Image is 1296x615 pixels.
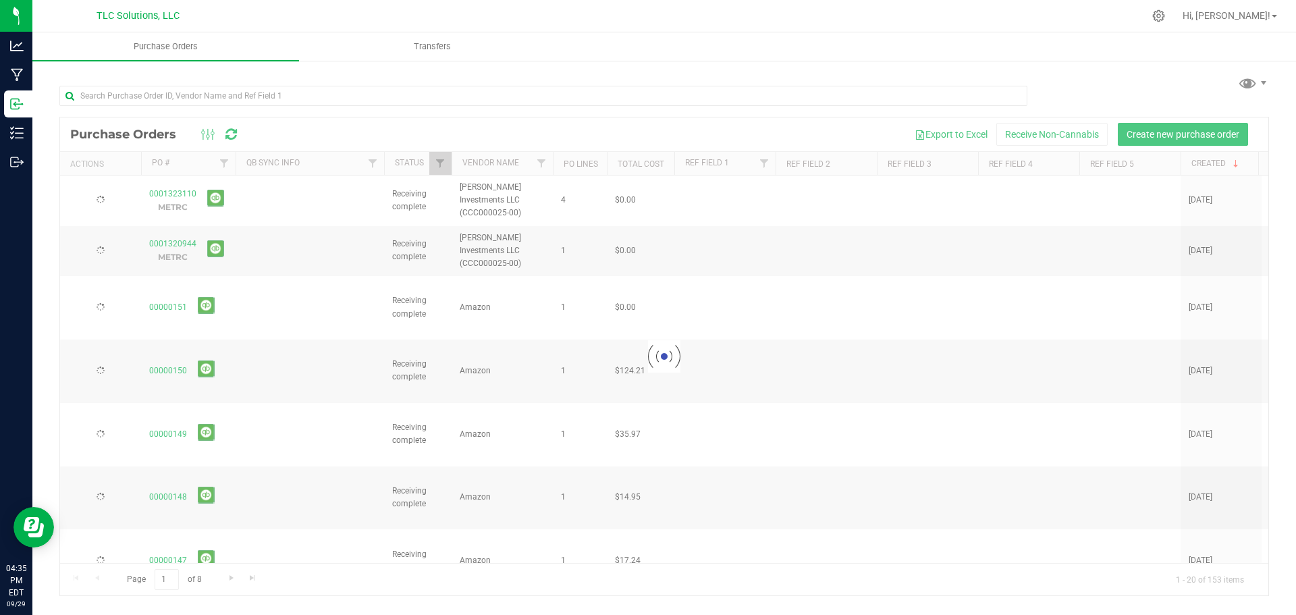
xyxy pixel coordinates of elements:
inline-svg: Inbound [10,97,24,111]
iframe: Resource center [13,507,54,547]
span: Transfers [396,41,469,53]
div: Manage settings [1150,9,1167,22]
inline-svg: Manufacturing [10,68,24,82]
span: Purchase Orders [115,41,216,53]
span: TLC Solutions, LLC [97,10,180,22]
inline-svg: Inventory [10,126,24,140]
a: Transfers [299,32,566,61]
a: Purchase Orders [32,32,299,61]
inline-svg: Analytics [10,39,24,53]
p: 09/29 [6,599,26,609]
input: Search Purchase Order ID, Vendor Name and Ref Field 1 [59,86,1027,106]
p: 04:35 PM EDT [6,562,26,599]
span: Hi, [PERSON_NAME]! [1183,10,1270,21]
inline-svg: Outbound [10,155,24,169]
